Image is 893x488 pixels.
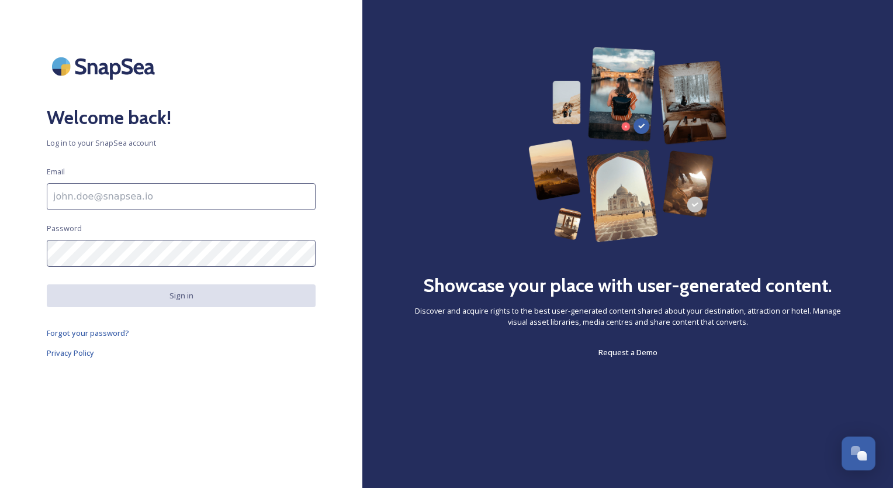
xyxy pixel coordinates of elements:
span: Email [47,166,65,177]
span: Forgot your password? [47,328,129,338]
span: Privacy Policy [47,348,94,358]
button: Open Chat [842,437,875,470]
input: john.doe@snapsea.io [47,183,316,210]
img: 63b42ca75bacad526042e722_Group%20154-p-800.png [528,47,727,242]
span: Request a Demo [598,347,657,358]
h2: Welcome back! [47,104,316,132]
a: Request a Demo [598,345,657,359]
a: Privacy Policy [47,346,316,360]
h2: Showcase your place with user-generated content. [423,272,832,300]
img: SnapSea Logo [47,47,164,86]
span: Log in to your SnapSea account [47,138,316,149]
span: Discover and acquire rights to the best user-generated content shared about your destination, att... [409,305,846,328]
button: Sign in [47,284,316,307]
a: Forgot your password? [47,326,316,340]
span: Password [47,223,82,234]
